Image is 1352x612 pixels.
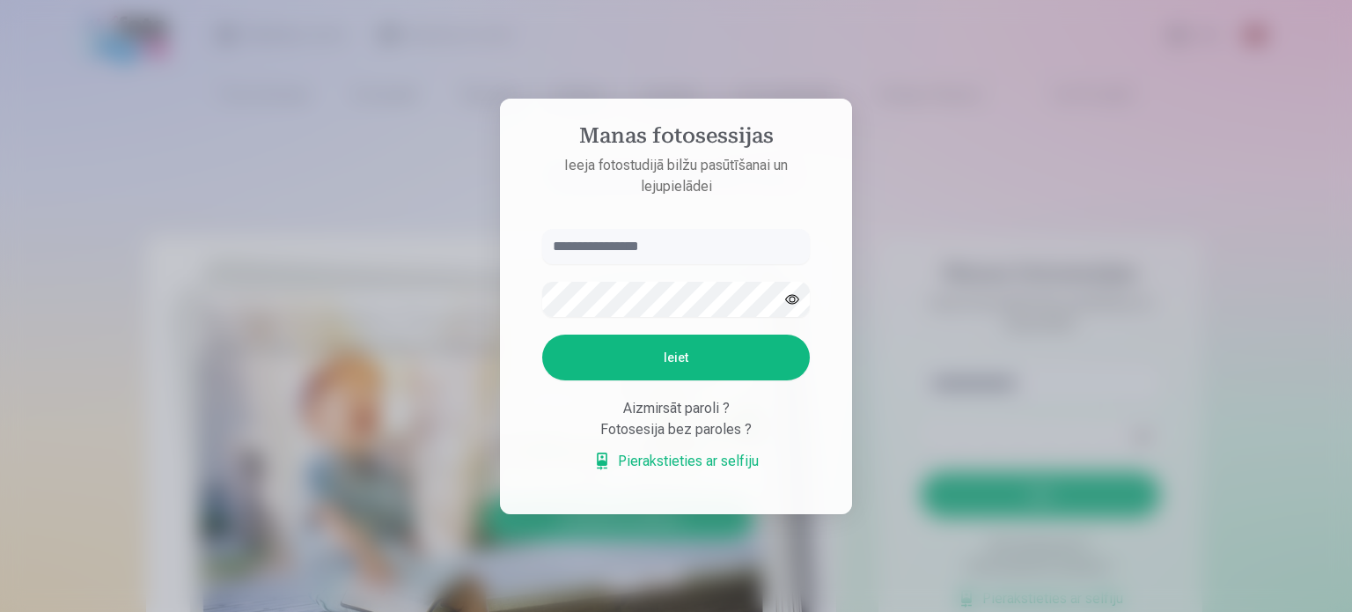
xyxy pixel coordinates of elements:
h4: Manas fotosessijas [525,123,827,155]
div: Aizmirsāt paroli ? [542,398,810,419]
button: Ieiet [542,335,810,380]
div: Fotosesija bez paroles ? [542,419,810,440]
p: Ieeja fotostudijā bilžu pasūtīšanai un lejupielādei [525,155,827,197]
a: Pierakstieties ar selfiju [593,451,759,472]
